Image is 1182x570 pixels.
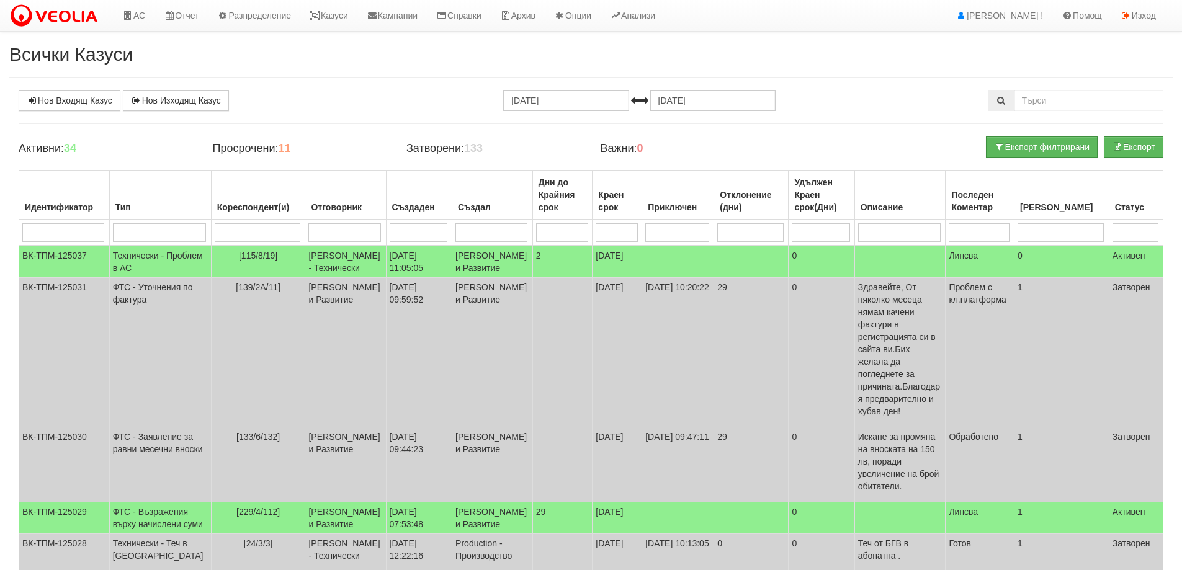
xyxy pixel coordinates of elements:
[9,44,1173,65] h2: Всички Казуси
[278,142,290,154] b: 11
[452,171,533,220] th: Създал: No sort applied, activate to apply an ascending sort
[1014,90,1163,111] input: Търсене по Идентификатор, Бл/Вх/Ап, Тип, Описание, Моб. Номер, Имейл, Файл, Коментар,
[858,281,942,417] p: Здравейте, От няколко месеца нямам качени фактури в регистрацията си в сайта ви.Бих желала да пог...
[596,186,638,216] div: Краен срок
[455,198,529,216] div: Създал
[19,143,194,155] h4: Активни:
[1109,427,1163,502] td: Затворен
[986,136,1098,158] button: Експорт филтрирани
[854,171,946,220] th: Описание: No sort applied, activate to apply an ascending sort
[1014,246,1109,278] td: 0
[536,251,541,261] span: 2
[109,502,211,534] td: ФТС - Възражения върху начислени суми
[1104,136,1163,158] button: Експорт
[593,246,642,278] td: [DATE]
[714,278,789,427] td: 29
[593,171,642,220] th: Краен срок: No sort applied, activate to apply an ascending sort
[305,502,386,534] td: [PERSON_NAME] и Развитие
[239,251,277,261] span: [115/8/19]
[109,246,211,278] td: Технически - Проблем в АС
[1109,171,1163,220] th: Статус: No sort applied, activate to apply an ascending sort
[949,186,1011,216] div: Последен Коментар
[949,282,1006,305] span: Проблем с кл.платформа
[714,171,789,220] th: Отклонение (дни): No sort applied, activate to apply an ascending sort
[19,427,110,502] td: ВК-ТПМ-125030
[789,427,854,502] td: 0
[642,278,714,427] td: [DATE] 10:20:22
[593,502,642,534] td: [DATE]
[858,537,942,562] p: Теч от БГВ в абонатна .
[386,502,452,534] td: [DATE] 07:53:48
[236,432,280,442] span: [133/6/132]
[1014,427,1109,502] td: 1
[593,278,642,427] td: [DATE]
[532,171,593,220] th: Дни до Крайния срок: No sort applied, activate to apply an ascending sort
[789,278,854,427] td: 0
[858,198,942,216] div: Описание
[600,143,775,155] h4: Важни:
[1014,502,1109,534] td: 1
[1109,246,1163,278] td: Активен
[113,198,208,216] div: Тип
[645,198,710,216] div: Приключен
[536,174,589,216] div: Дни до Крайния срок
[9,3,104,29] img: VeoliaLogo.png
[19,246,110,278] td: ВК-ТПМ-125037
[949,251,978,261] span: Липсва
[305,246,386,278] td: [PERSON_NAME] - Технически
[642,427,714,502] td: [DATE] 09:47:11
[236,507,280,517] span: [229/4/112]
[305,171,386,220] th: Отговорник: No sort applied, activate to apply an ascending sort
[858,430,942,492] p: Искане за промяна на вноската на 150 лв, поради увеличение на брой обитатели.
[949,432,998,442] span: Обработено
[211,171,305,220] th: Кореспондент(и): No sort applied, activate to apply an ascending sort
[109,171,211,220] th: Тип: No sort applied, activate to apply an ascending sort
[949,507,978,517] span: Липсва
[22,198,106,216] div: Идентификатор
[244,538,273,548] span: [24/3/3]
[305,427,386,502] td: [PERSON_NAME] и Развитие
[949,538,971,548] span: Готов
[1014,278,1109,427] td: 1
[1018,198,1106,216] div: [PERSON_NAME]
[386,278,452,427] td: [DATE] 09:59:52
[1014,171,1109,220] th: Брой Файлове: No sort applied, activate to apply an ascending sort
[792,174,851,216] div: Удължен Краен срок(Дни)
[452,246,533,278] td: [PERSON_NAME] и Развитие
[305,278,386,427] td: [PERSON_NAME] и Развитие
[64,142,76,154] b: 34
[390,198,449,216] div: Създаден
[19,502,110,534] td: ВК-ТПМ-125029
[19,90,120,111] a: Нов Входящ Казус
[215,198,302,216] div: Кореспондент(и)
[236,282,280,292] span: [139/2А/11]
[109,427,211,502] td: ФТС - Заявление за равни месечни вноски
[109,278,211,427] td: ФТС - Уточнения по фактура
[536,507,546,517] span: 29
[946,171,1014,220] th: Последен Коментар: No sort applied, activate to apply an ascending sort
[123,90,229,111] a: Нов Изходящ Казус
[406,143,581,155] h4: Затворени:
[19,278,110,427] td: ВК-ТПМ-125031
[717,186,785,216] div: Отклонение (дни)
[386,427,452,502] td: [DATE] 09:44:23
[789,246,854,278] td: 0
[212,143,387,155] h4: Просрочени:
[642,171,714,220] th: Приключен: No sort applied, activate to apply an ascending sort
[452,427,533,502] td: [PERSON_NAME] и Развитие
[464,142,483,154] b: 133
[1109,502,1163,534] td: Активен
[19,171,110,220] th: Идентификатор: No sort applied, activate to apply an ascending sort
[452,502,533,534] td: [PERSON_NAME] и Развитие
[1113,198,1160,216] div: Статус
[308,198,382,216] div: Отговорник
[789,502,854,534] td: 0
[1109,278,1163,427] td: Затворен
[637,142,643,154] b: 0
[714,427,789,502] td: 29
[386,171,452,220] th: Създаден: No sort applied, activate to apply an ascending sort
[789,171,854,220] th: Удължен Краен срок(Дни): No sort applied, activate to apply an ascending sort
[593,427,642,502] td: [DATE]
[386,246,452,278] td: [DATE] 11:05:05
[452,278,533,427] td: [PERSON_NAME] и Развитие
